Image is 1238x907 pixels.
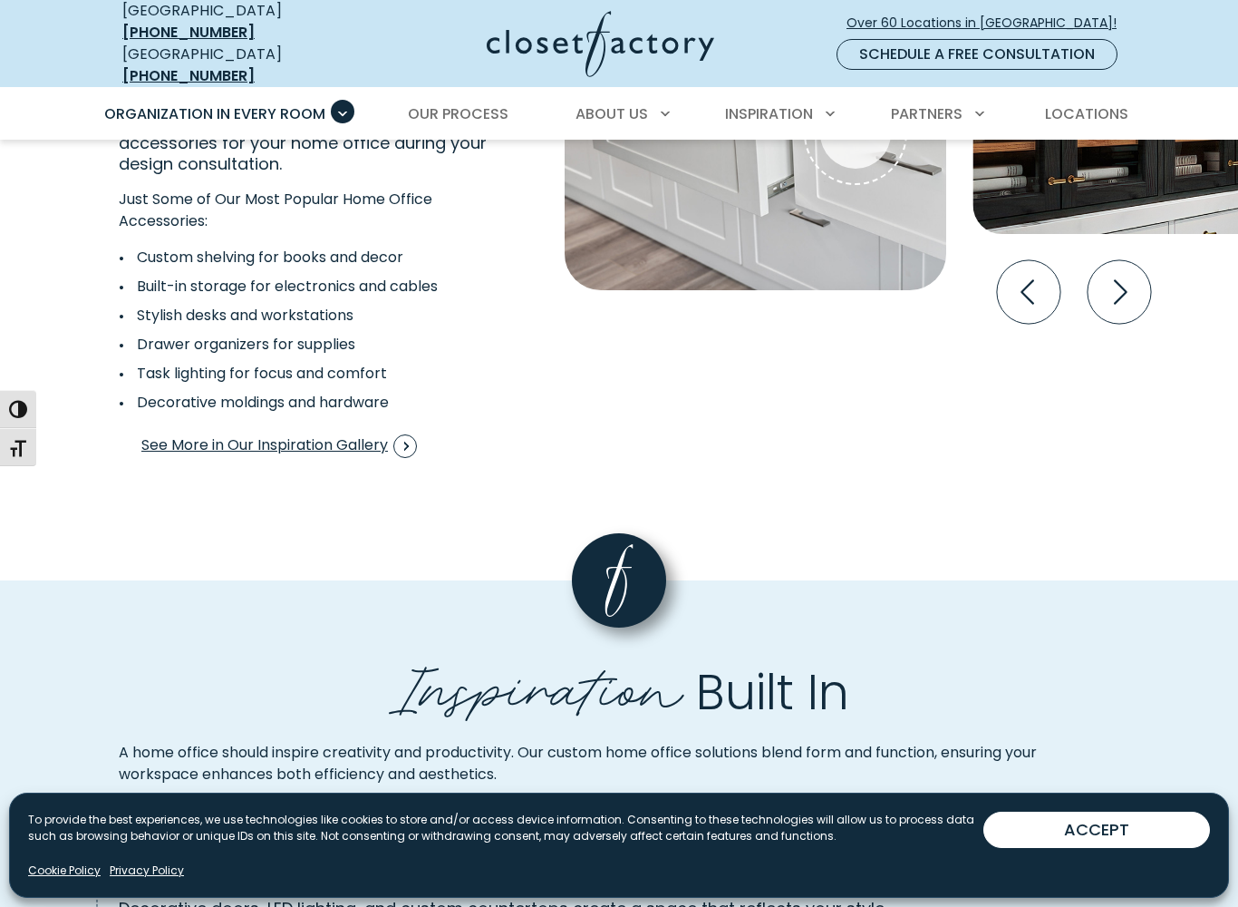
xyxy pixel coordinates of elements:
[140,428,418,464] a: See More in Our Inspiration Gallery
[122,65,255,86] a: [PHONE_NUMBER]
[122,22,255,43] a: [PHONE_NUMBER]
[408,103,508,124] span: Our Process
[104,103,325,124] span: Organization in Every Room
[141,434,417,458] span: See More in Our Inspiration Gallery
[1080,253,1158,331] button: Next slide
[119,276,465,297] li: Built-in storage for electronics and cables
[119,189,523,232] p: Just Some of Our Most Popular Home Office Accessories:
[119,363,465,385] li: Task lighting for focus and comfort
[110,863,184,879] a: Privacy Policy
[119,742,1119,785] p: A home office should inspire creativity and productivity. Our custom home office solutions blend ...
[92,89,1146,140] nav: Primary Menu
[119,247,465,268] li: Custom shelving for books and decor
[983,812,1210,848] button: ACCEPT
[725,103,813,124] span: Inspiration
[837,39,1117,70] a: Schedule a Free Consultation
[696,658,849,726] span: Built In
[891,103,962,124] span: Partners
[487,11,714,77] img: Closet Factory Logo
[122,44,344,87] div: [GEOGRAPHIC_DATA]
[119,305,465,327] li: Stylish desks and workstations
[575,103,648,124] span: About Us
[28,812,983,844] p: To provide the best experiences, we use technologies like cookies to store and/or access device i...
[28,863,101,879] a: Cookie Policy
[846,14,1131,33] span: Over 60 Locations in [GEOGRAPHIC_DATA]!
[846,7,1132,39] a: Over 60 Locations in [GEOGRAPHIC_DATA]!
[119,392,465,414] li: Decorative moldings and hardware
[119,334,465,356] li: Drawer organizers for supplies
[990,253,1068,331] button: Previous slide
[389,639,684,728] span: Inspiration
[1045,103,1128,124] span: Locations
